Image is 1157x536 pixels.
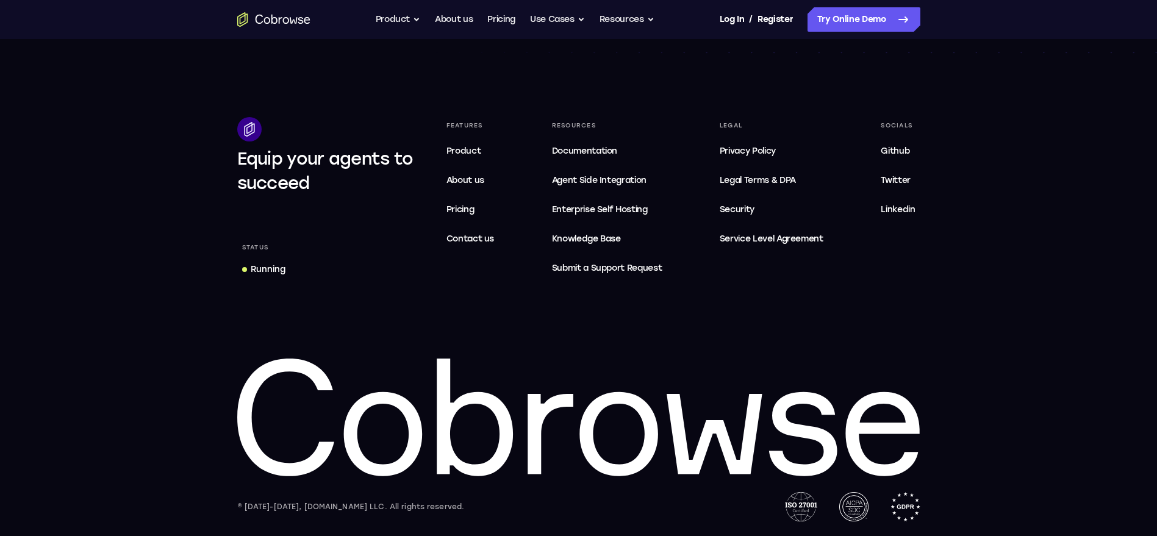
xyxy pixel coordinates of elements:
a: Legal Terms & DPA [715,168,828,193]
img: AICPA SOC [839,492,869,521]
a: Running [237,259,290,281]
a: Product [442,139,500,163]
a: Pricing [487,7,515,32]
a: Service Level Agreement [715,227,828,251]
span: Agent Side Integration [552,173,662,188]
span: Contact us [446,234,495,244]
span: Linkedin [881,204,915,215]
span: Service Level Agreement [720,232,823,246]
div: Socials [876,117,920,134]
span: Legal Terms & DPA [720,175,796,185]
a: About us [442,168,500,193]
a: Log In [720,7,744,32]
a: Documentation [547,139,667,163]
button: Product [376,7,421,32]
span: Security [720,204,754,215]
div: Legal [715,117,828,134]
span: Privacy Policy [720,146,776,156]
img: GDPR [890,492,920,521]
span: / [749,12,753,27]
span: Equip your agents to succeed [237,148,414,193]
div: Features [442,117,500,134]
a: Go to the home page [237,12,310,27]
a: Enterprise Self Hosting [547,198,667,222]
span: About us [446,175,484,185]
div: Running [251,263,285,276]
a: Security [715,198,828,222]
a: Github [876,139,920,163]
span: Github [881,146,909,156]
span: Documentation [552,146,617,156]
span: Enterprise Self Hosting [552,202,662,217]
a: Twitter [876,168,920,193]
a: Submit a Support Request [547,256,667,281]
a: About us [435,7,473,32]
span: Twitter [881,175,911,185]
span: Pricing [446,204,475,215]
a: Contact us [442,227,500,251]
a: Linkedin [876,198,920,222]
a: Register [758,7,793,32]
a: Agent Side Integration [547,168,667,193]
a: Knowledge Base [547,227,667,251]
a: Privacy Policy [715,139,828,163]
a: Pricing [442,198,500,222]
div: Status [237,239,274,256]
div: Resources [547,117,667,134]
button: Use Cases [530,7,585,32]
div: © [DATE]-[DATE], [DOMAIN_NAME] LLC. All rights reserved. [237,501,465,513]
img: ISO [785,492,817,521]
span: Submit a Support Request [552,261,662,276]
a: Try Online Demo [808,7,920,32]
span: Knowledge Base [552,234,621,244]
button: Resources [600,7,654,32]
span: Product [446,146,481,156]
